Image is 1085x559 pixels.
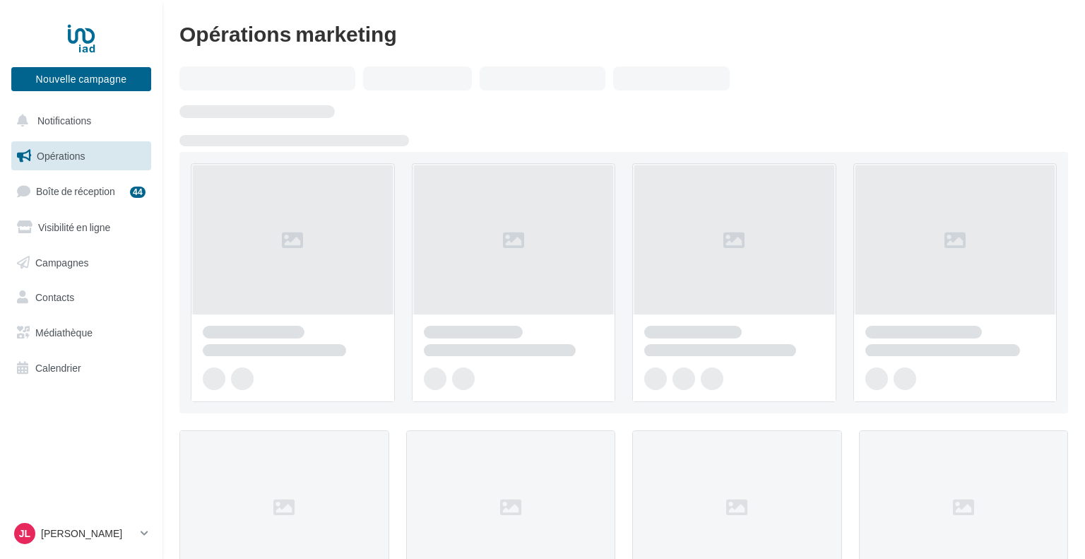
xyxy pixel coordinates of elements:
button: Nouvelle campagne [11,67,151,91]
a: Opérations [8,141,154,171]
div: Opérations marketing [179,23,1068,44]
span: Boîte de réception [36,185,115,197]
span: Notifications [37,114,91,126]
span: Visibilité en ligne [38,221,110,233]
span: Campagnes [35,256,89,268]
a: Visibilité en ligne [8,213,154,242]
span: Contacts [35,291,74,303]
a: Campagnes [8,248,154,278]
p: [PERSON_NAME] [41,526,135,541]
a: Calendrier [8,353,154,383]
a: Boîte de réception44 [8,176,154,206]
span: JL [19,526,30,541]
a: Contacts [8,283,154,312]
span: Médiathèque [35,326,93,339]
span: Opérations [37,150,85,162]
span: Calendrier [35,362,81,374]
a: JL [PERSON_NAME] [11,520,151,547]
button: Notifications [8,106,148,136]
a: Médiathèque [8,318,154,348]
div: 44 [130,187,146,198]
